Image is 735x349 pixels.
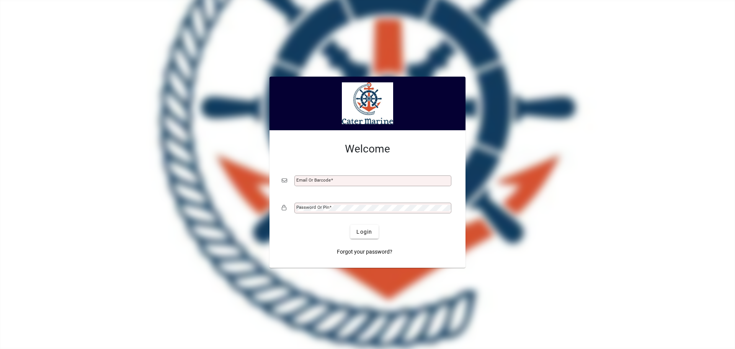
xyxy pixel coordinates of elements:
[337,248,392,256] span: Forgot your password?
[350,225,378,239] button: Login
[334,245,395,259] a: Forgot your password?
[296,205,329,210] mat-label: Password or Pin
[296,177,331,183] mat-label: Email or Barcode
[282,143,453,156] h2: Welcome
[356,228,372,236] span: Login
